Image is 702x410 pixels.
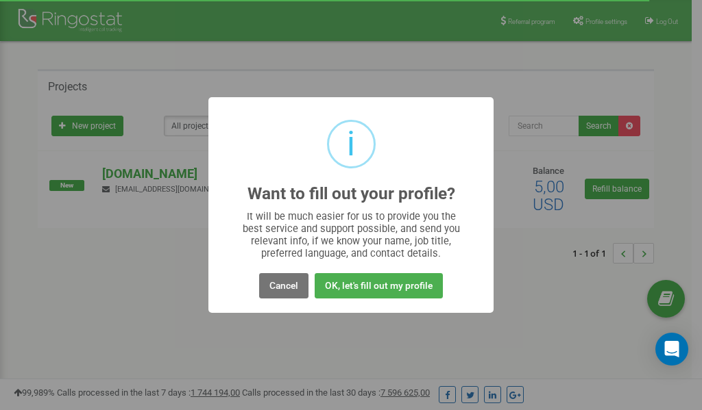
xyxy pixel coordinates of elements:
[655,333,688,366] div: Open Intercom Messenger
[315,273,443,298] button: OK, let's fill out my profile
[236,210,467,259] div: It will be much easier for us to provide you the best service and support possible, and send you ...
[347,122,355,166] div: i
[247,185,455,203] h2: Want to fill out your profile?
[259,273,308,298] button: Cancel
